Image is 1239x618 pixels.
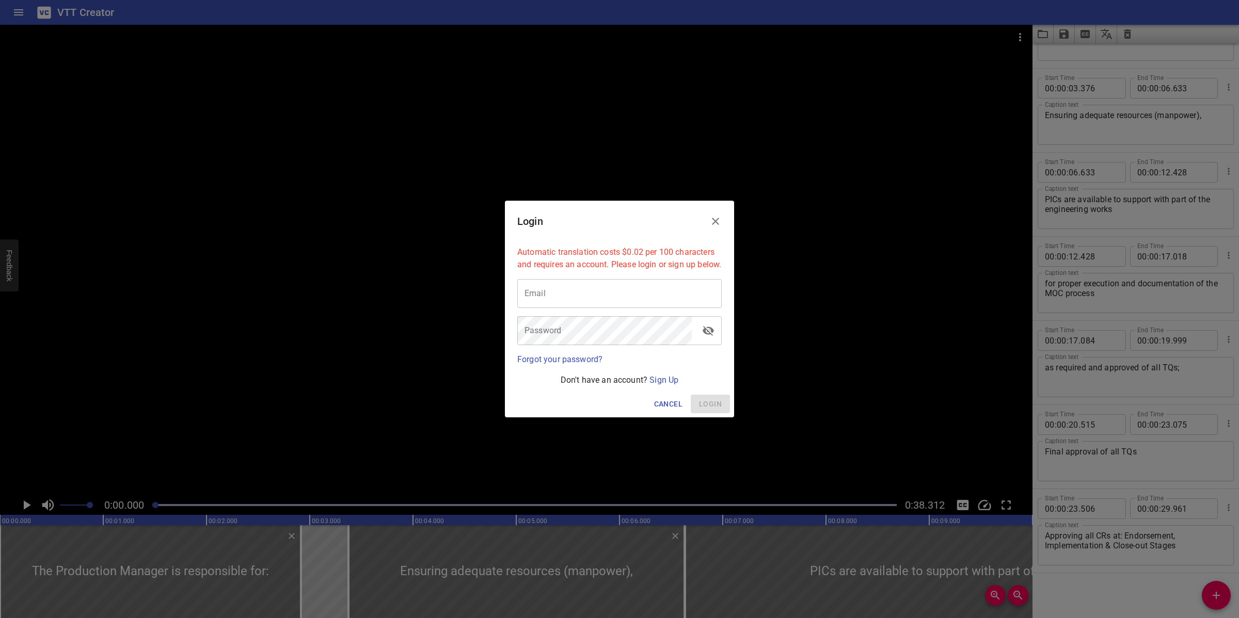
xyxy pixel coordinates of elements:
[654,398,682,411] span: Cancel
[703,209,728,234] button: Close
[517,246,722,271] p: Automatic translation costs $0.02 per 100 characters and requires an account. Please login or sig...
[696,318,721,343] button: toggle password visibility
[517,354,602,364] a: Forgot your password?
[517,213,543,230] h6: Login
[649,375,678,385] a: Sign Up
[691,395,730,414] span: Please enter your email and password above.
[517,374,722,386] p: Don't have an account?
[650,395,687,414] button: Cancel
